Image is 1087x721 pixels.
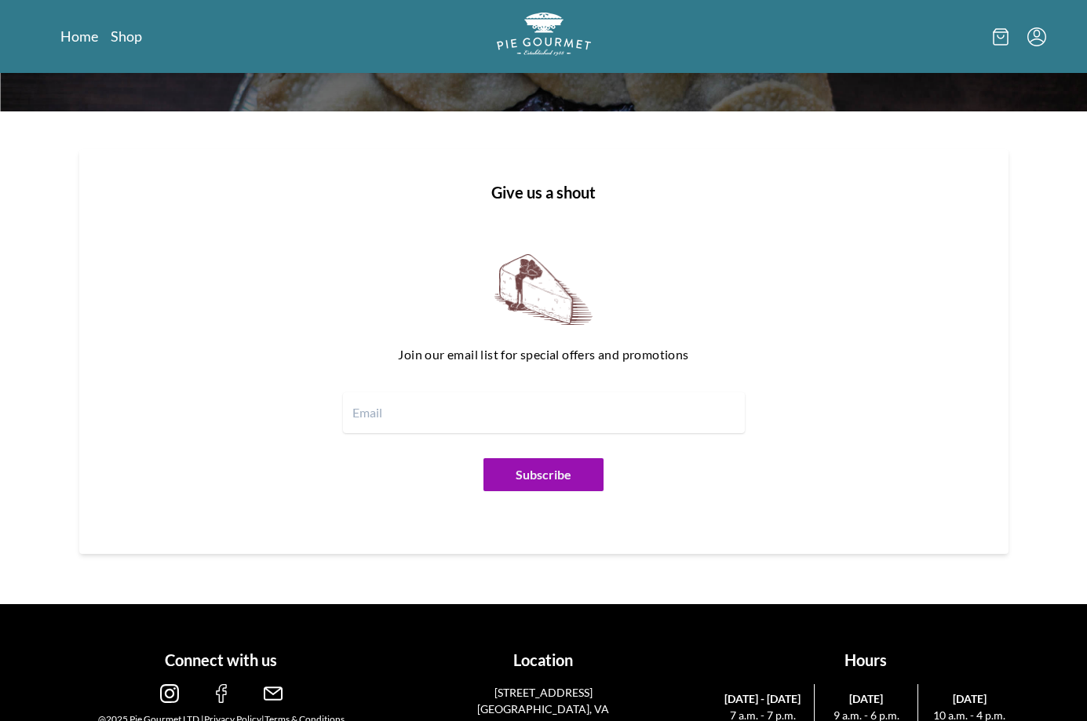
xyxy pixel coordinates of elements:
[497,13,591,60] a: Logo
[388,648,699,672] h1: Location
[343,392,745,433] input: Email
[212,684,231,703] img: facebook
[1027,27,1046,46] button: Menu
[494,254,593,325] img: newsletter
[711,648,1021,672] h1: Hours
[60,27,98,46] a: Home
[160,684,179,703] img: instagram
[104,180,983,204] h1: Give us a shout
[925,690,1015,707] span: [DATE]
[264,684,283,703] img: email
[497,13,591,56] img: logo
[483,458,604,491] button: Subscribe
[142,342,946,367] p: Join our email list for special offers and promotions
[111,27,142,46] a: Shop
[212,690,231,705] a: facebook
[821,690,911,707] span: [DATE]
[160,690,179,705] a: instagram
[67,648,377,672] h1: Connect with us
[264,690,283,705] a: email
[466,684,621,701] p: [STREET_ADDRESS]
[717,690,808,707] span: [DATE] - [DATE]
